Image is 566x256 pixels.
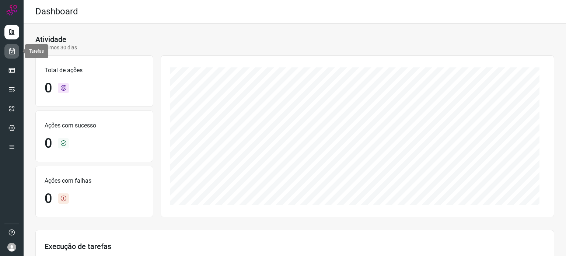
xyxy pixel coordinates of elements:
img: Logo [6,4,17,15]
h3: Atividade [35,35,66,44]
h1: 0 [45,80,52,96]
p: Ações com falhas [45,176,144,185]
span: Tarefas [29,49,44,54]
h2: Dashboard [35,6,78,17]
img: avatar-user-boy.jpg [7,243,16,252]
h1: 0 [45,191,52,207]
p: Ações com sucesso [45,121,144,130]
p: Últimos 30 dias [35,44,77,52]
h1: 0 [45,136,52,151]
p: Total de ações [45,66,144,75]
h3: Execução de tarefas [45,242,545,251]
